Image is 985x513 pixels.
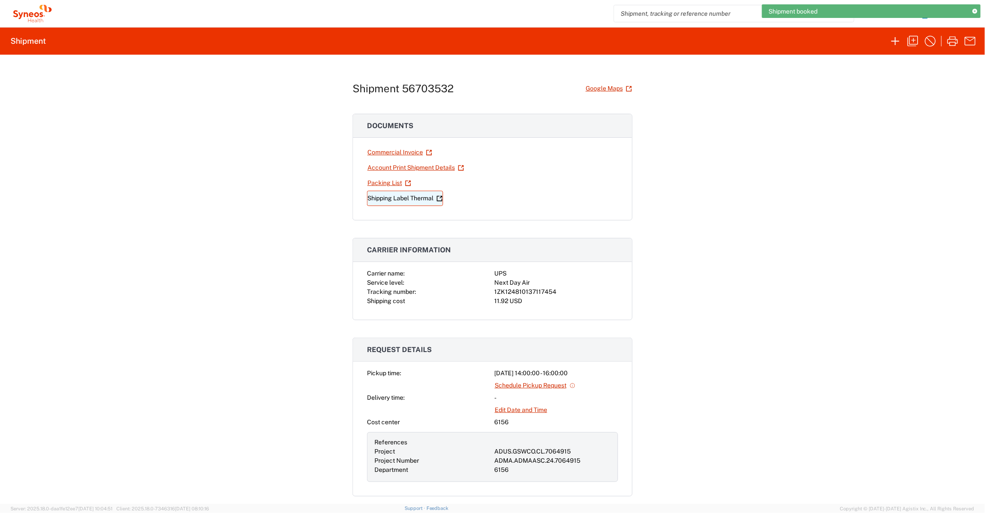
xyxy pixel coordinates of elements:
[494,269,618,278] div: UPS
[116,506,209,511] span: Client: 2025.18.0-7346316
[367,246,451,254] span: Carrier information
[494,465,611,475] div: 6156
[494,278,618,287] div: Next Day Air
[494,402,548,418] a: Edit Date and Time
[367,279,404,286] span: Service level:
[367,145,433,160] a: Commercial Invoice
[494,393,618,402] div: -
[374,465,491,475] div: Department
[374,456,491,465] div: Project Number
[367,288,416,295] span: Tracking number:
[367,370,401,377] span: Pickup time:
[10,36,46,46] h2: Shipment
[367,160,465,175] a: Account Print Shipment Details
[367,191,443,206] a: Shipping Label Thermal
[494,297,618,306] div: 11.92 USD
[614,5,841,22] input: Shipment, tracking or reference number
[840,505,975,513] span: Copyright © [DATE]-[DATE] Agistix Inc., All Rights Reserved
[585,81,632,96] a: Google Maps
[367,345,432,354] span: Request details
[367,419,400,426] span: Cost center
[405,506,426,511] a: Support
[494,447,611,456] div: ADUS.GSWCO.CL.7064915
[367,175,412,191] a: Packing List
[768,7,817,15] span: Shipment booked
[374,439,407,446] span: References
[367,394,405,401] span: Delivery time:
[494,456,611,465] div: ADMA.ADMAASC.24.7064915
[494,287,618,297] div: 1ZK124810137117454
[367,297,405,304] span: Shipping cost
[494,418,618,427] div: 6156
[78,506,112,511] span: [DATE] 10:04:51
[367,270,405,277] span: Carrier name:
[494,378,576,393] a: Schedule Pickup Request
[374,447,491,456] div: Project
[353,82,454,95] h1: Shipment 56703532
[494,369,618,378] div: [DATE] 14:00:00 - 16:00:00
[175,506,209,511] span: [DATE] 08:10:16
[10,506,112,511] span: Server: 2025.18.0-daa1fe12ee7
[367,122,413,130] span: Documents
[426,506,449,511] a: Feedback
